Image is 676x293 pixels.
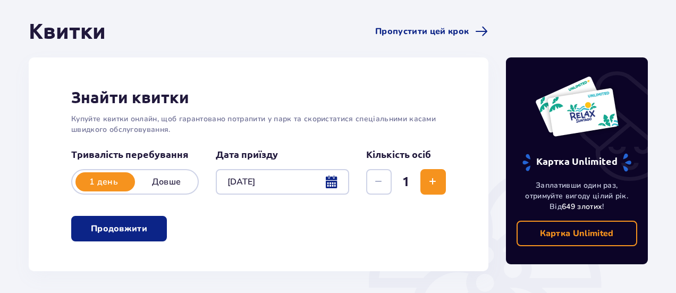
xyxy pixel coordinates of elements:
p: Продовжити [91,223,147,235]
p: Картка Unlimited [540,228,614,239]
span: 649 злотих [562,202,602,212]
a: Пропустити цей крок [375,25,488,38]
p: Довше [135,176,198,188]
button: Збільшити [420,169,446,195]
span: 1 [394,174,418,190]
img: Дві річні картки до Suntago з написом 'UNLIMITED RELAX', на білому тлі з тропічним листям і сонцем. [535,76,619,137]
h1: Квитки [29,18,106,45]
p: 1 день [72,176,135,188]
p: Кількість осіб [366,148,431,161]
button: Зменшити [366,169,392,195]
span: Пропустити цей крок [375,26,469,37]
h2: Знайти квитки [71,87,446,107]
a: Картка Unlimited [517,221,638,246]
p: Заплативши один раз, отримуйте вигоду цілий рік. Від ! [517,180,638,212]
p: Картка Unlimited [521,153,632,172]
button: Продовжити [71,216,167,241]
p: Купуйте квитки онлайн, щоб гарантовано потрапити у парк та скористатися спеціальними касами швидк... [71,114,446,135]
p: Тривалість перебування [71,148,199,161]
p: Дата приїзду [216,148,278,161]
